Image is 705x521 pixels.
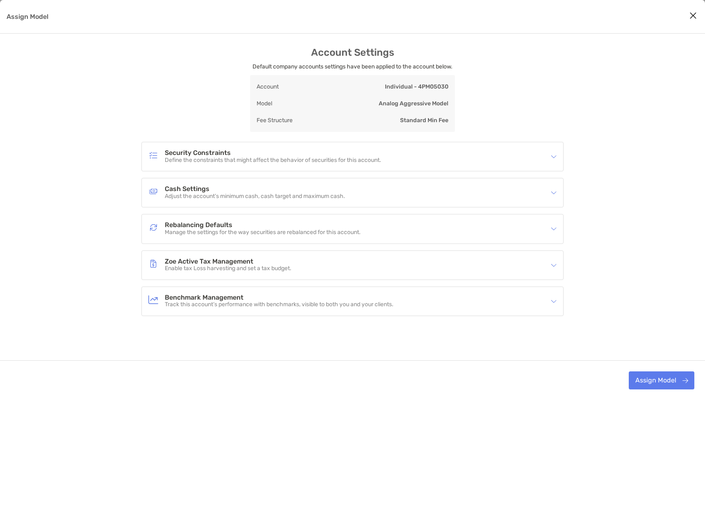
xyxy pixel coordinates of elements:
[148,187,158,196] img: Cash Settings
[165,150,381,157] h4: Security Constraints
[379,98,448,109] p: Analog Aggressive Model
[165,222,361,229] h4: Rebalancing Defaults
[7,11,48,22] p: Assign Model
[142,178,563,207] div: icon arrowCash SettingsCash SettingsAdjust the account’s minimum cash, cash target and maximum cash.
[165,258,291,265] h4: Zoe Active Tax Management
[165,157,381,164] p: Define the constraints that might affect the behavior of securities for this account.
[311,47,394,58] h3: Account Settings
[148,295,158,305] img: Benchmark Management
[252,61,453,72] p: Default company accounts settings have been applied to the account below.
[148,223,158,232] img: Rebalancing Defaults
[551,298,557,304] img: icon arrow
[148,150,158,160] img: Security Constraints
[551,190,557,196] img: icon arrow
[142,214,563,243] div: icon arrowRebalancing DefaultsRebalancing DefaultsManage the settings for the way securities are ...
[142,142,563,171] div: icon arrowSecurity ConstraintsSecurity ConstraintsDefine the constraints that might affect the be...
[687,10,699,22] button: Close modal
[142,287,563,316] div: icon arrowBenchmark ManagementBenchmark ManagementTrack this account’s performance with benchmark...
[165,193,345,200] p: Adjust the account’s minimum cash, cash target and maximum cash.
[257,82,279,92] p: Account
[142,251,563,280] div: icon arrowZoe Active Tax ManagementZoe Active Tax ManagementEnable tax Loss harvesting and set a ...
[400,115,448,125] p: Standard Min Fee
[148,259,158,268] img: Zoe Active Tax Management
[165,229,361,236] p: Manage the settings for the way securities are rebalanced for this account.
[385,82,448,92] p: Individual - 4PM05030
[629,371,694,389] button: Assign Model
[551,226,557,232] img: icon arrow
[165,301,393,308] p: Track this account’s performance with benchmarks, visible to both you and your clients.
[257,115,293,125] p: Fee Structure
[257,98,272,109] p: Model
[551,262,557,268] img: icon arrow
[551,154,557,159] img: icon arrow
[165,294,393,301] h4: Benchmark Management
[165,186,345,193] h4: Cash Settings
[165,265,291,272] p: Enable tax Loss harvesting and set a tax budget.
